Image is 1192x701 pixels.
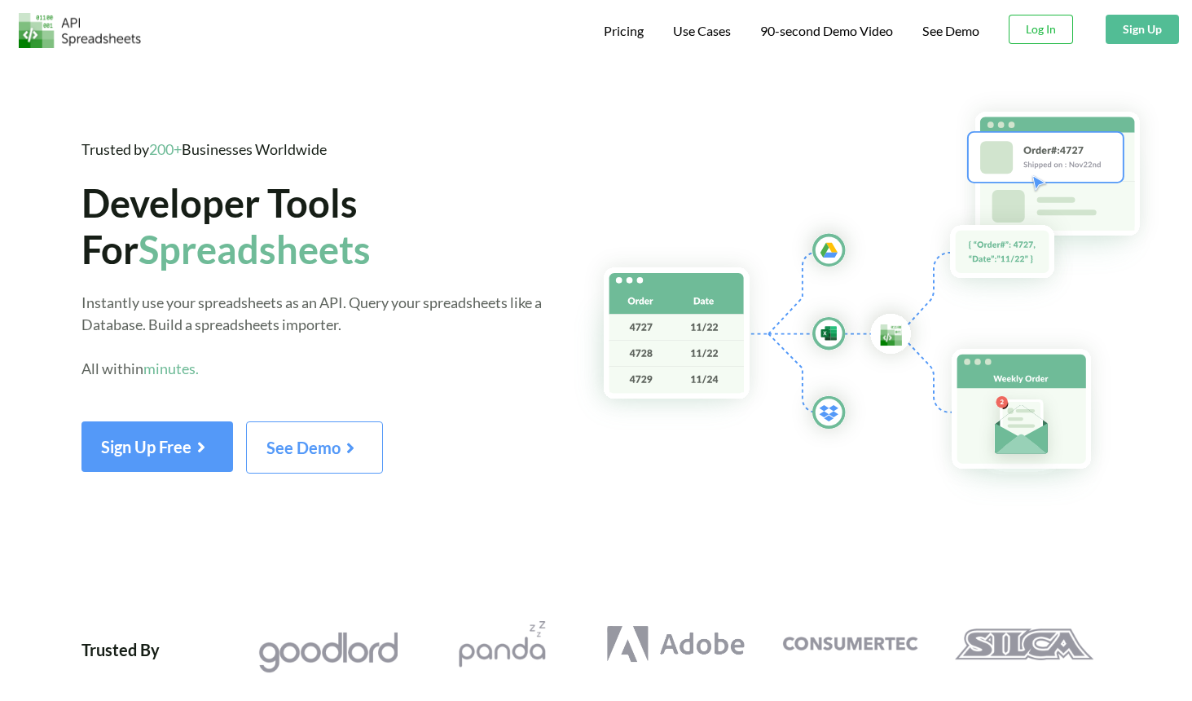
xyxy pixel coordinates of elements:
a: Adobe Logo [589,621,763,668]
span: Developer Tools For [81,180,371,271]
span: Instantly use your spreadsheets as an API. Query your spreadsheets like a Database. Build a sprea... [81,293,542,377]
img: Goodlord Logo [258,629,398,675]
button: Sign Up Free [81,421,233,472]
button: See Demo [246,421,383,474]
span: minutes. [143,359,199,377]
button: Log In [1009,15,1073,44]
img: Logo.png [19,13,141,48]
a: Silca Logo [937,621,1111,668]
a: Pandazzz Logo [415,621,588,667]
img: Hero Spreadsheet Flow [572,90,1192,507]
img: Silca Logo [954,621,1093,668]
span: 90-second Demo Video [760,24,893,37]
span: Use Cases [673,23,731,38]
span: Trusted by Businesses Worldwide [81,140,327,158]
a: See Demo [922,23,979,40]
button: Sign Up [1106,15,1179,44]
span: See Demo [266,438,363,457]
a: Goodlord Logo [241,621,415,675]
img: Consumertec Logo [781,621,920,668]
span: Pricing [604,23,644,38]
span: 200+ [149,140,182,158]
a: Consumertec Logo [763,621,936,668]
div: Trusted By [81,621,160,675]
span: Spreadsheets [139,227,371,272]
img: Adobe Logo [606,621,746,668]
span: Sign Up Free [101,437,213,456]
img: Pandazzz Logo [433,621,572,667]
a: See Demo [246,443,383,457]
